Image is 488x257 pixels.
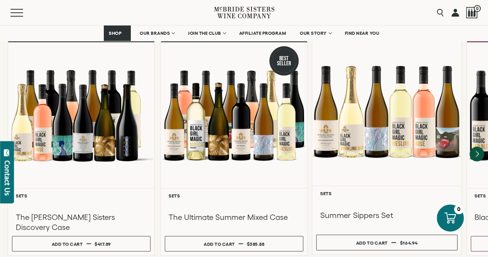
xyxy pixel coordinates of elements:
[95,241,111,246] span: $417.89
[188,31,221,36] span: JOIN THE CLUB
[295,26,336,41] a: OUR STORY
[52,238,83,249] div: Add to cart
[140,31,170,36] span: OUR BRANDS
[454,204,464,214] div: 0
[300,31,327,36] span: OUR STORY
[135,26,179,41] a: OUR BRANDS
[16,212,147,232] h3: The [PERSON_NAME] Sisters Discovery Case
[340,26,385,41] a: FIND NEAR YOU
[239,31,286,36] span: AFFILIATE PROGRAM
[345,31,380,36] span: FIND NEAR YOU
[204,238,235,249] div: Add to cart
[16,193,147,198] h6: Sets
[400,240,418,245] span: $164.94
[165,236,303,251] button: Add to cart $385.88
[474,5,481,12] span: 0
[234,26,291,41] a: AFFILIATE PROGRAM
[12,236,150,251] button: Add to cart $417.89
[316,235,458,250] button: Add to cart $164.94
[183,26,230,41] a: JOIN THE CLUB
[160,37,307,255] a: Best Seller The Ultimate Summer Mixed Case Sets The Ultimate Summer Mixed Case Add to cart $385.88
[8,37,155,255] a: McBride Sisters Full Set Sets The [PERSON_NAME] Sisters Discovery Case Add to cart $417.89
[356,237,388,248] div: Add to cart
[169,193,299,198] h6: Sets
[3,160,11,196] div: Contact Us
[104,26,131,41] a: SHOP
[109,31,122,36] span: SHOP
[320,210,454,221] h3: Summer Sippers Set
[10,9,38,17] button: Mobile Menu Trigger
[469,146,484,161] button: Next
[320,191,454,196] h6: Sets
[169,212,299,222] h3: The Ultimate Summer Mixed Case
[312,32,462,254] a: Summer Sippers Set Sets Summer Sippers Set Add to cart $164.94
[247,241,265,246] span: $385.88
